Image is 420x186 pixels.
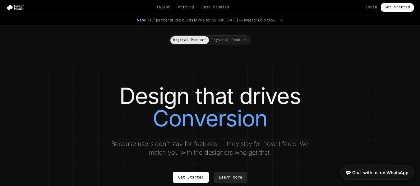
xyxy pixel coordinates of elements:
[148,18,277,23] span: Our partner studio builds MVPs for $9,500 [DATE] — meet Studio Moku
[153,107,267,129] span: Conversion
[209,36,250,44] button: Physical Product
[340,166,414,180] a: 💬 Chat with us on WhatsApp
[214,172,247,183] a: Learn More
[6,4,27,11] img: Design Match
[381,3,414,12] a: Get Started
[201,5,229,10] a: Case Studies
[366,5,377,10] a: Login
[178,5,194,10] a: Pricing
[156,5,170,10] a: Talent
[137,18,146,23] span: New
[36,85,384,129] h1: Design that drives
[106,139,315,157] p: Because users don't stay for features — they stay for how it feels. We match you with the designe...
[170,36,209,44] button: Digital Product
[173,172,209,183] a: Get Started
